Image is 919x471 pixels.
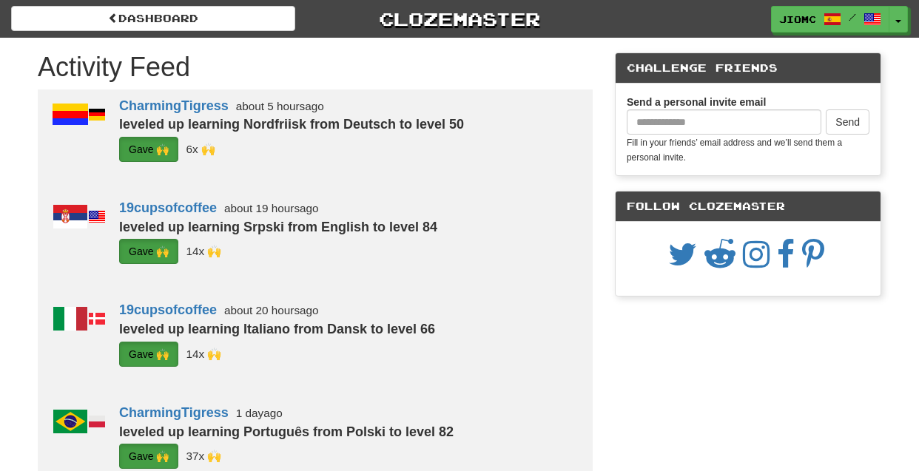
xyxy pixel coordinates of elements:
[119,200,217,215] a: 19cupsofcoffee
[627,96,766,108] strong: Send a personal invite email
[224,202,319,214] small: about 19 hours ago
[119,220,437,234] strong: leveled up learning Srpski from English to level 84
[236,407,283,419] small: 1 day ago
[224,304,319,316] small: about 20 hours ago
[236,100,324,112] small: about 5 hours ago
[616,53,881,84] div: Challenge Friends
[11,6,295,31] a: Dashboard
[119,137,178,162] button: Gave 🙌
[627,138,842,163] small: Fill in your friends’ email address and we’ll send them a personal invite.
[119,302,217,317] a: 19cupsofcoffee
[119,424,454,439] strong: leveled up learning Português from Polski to level 82
[616,192,881,222] div: Follow Clozemaster
[186,143,215,155] small: LuciusVorenusX<br />segfault<br />Morela<br />sjfree<br />superwinston<br />JioMc
[186,245,221,257] small: LuciusVorenusX<br />segfault<br />sjfree<br />Marcos<br />JioMc<br />superwinston<br />white_rabb...
[119,98,229,113] a: CharmingTigress
[119,239,178,264] button: Gave 🙌
[119,405,229,420] a: CharmingTigress
[186,348,221,360] small: LuciusVorenusX<br />segfault<br />sjfree<br />Marcos<br />JioMc<br />superwinston<br />white_rabb...
[826,109,869,135] button: Send
[119,322,435,336] strong: leveled up learning Italiano from Dansk to level 66
[119,117,464,132] strong: leveled up learning Nordfriisk from Deutsch to level 50
[186,450,221,462] small: Marco_X<br />LCStone<br />Koi-Koi<br />Jinxxx<br />superwinston<br />monsieur66<br />white_rabbit...
[38,52,593,82] h1: Activity Feed
[779,13,816,26] span: JioMc
[771,6,889,33] a: JioMc /
[849,12,856,22] span: /
[119,444,178,469] button: Gave 🙌
[317,6,602,32] a: Clozemaster
[119,342,178,367] button: Gave 🙌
